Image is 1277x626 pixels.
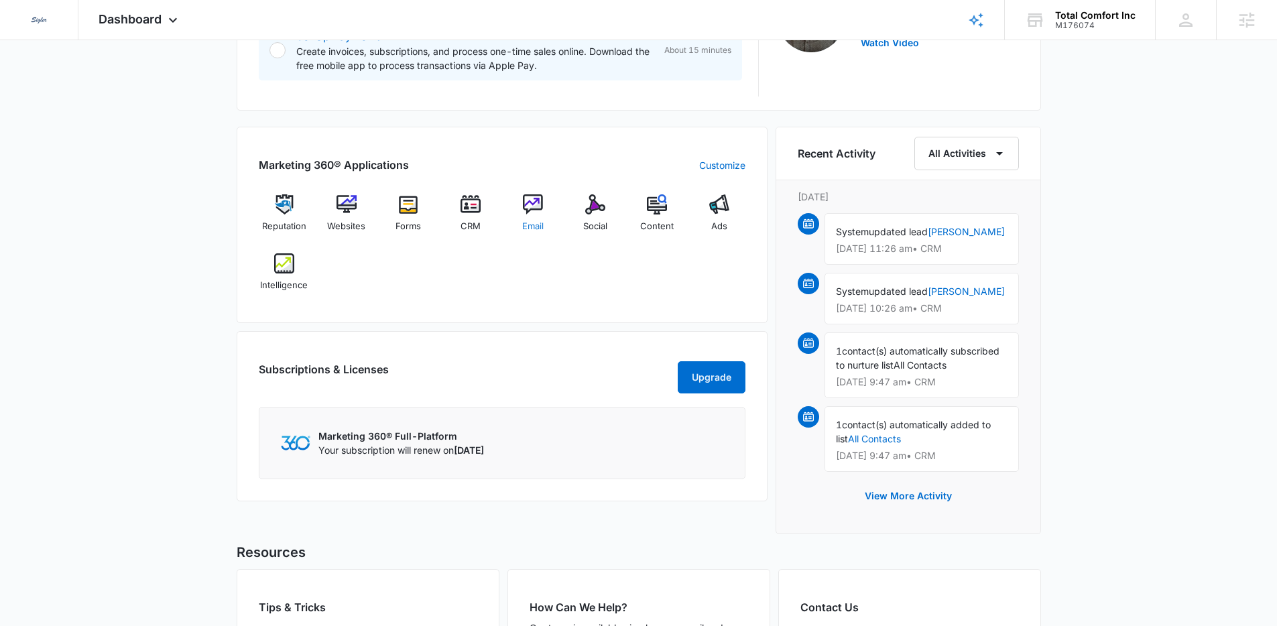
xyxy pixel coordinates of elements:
[928,226,1005,237] a: [PERSON_NAME]
[836,419,991,444] span: contact(s) automatically added to list
[798,190,1019,204] p: [DATE]
[259,194,310,243] a: Reputation
[396,220,421,233] span: Forms
[454,444,484,456] span: [DATE]
[836,304,1008,313] p: [DATE] 10:26 am • CRM
[640,220,674,233] span: Content
[798,145,875,162] h6: Recent Activity
[836,345,842,357] span: 1
[861,38,919,48] button: Watch Video
[1055,10,1136,21] div: account name
[836,226,869,237] span: System
[631,194,683,243] a: Content
[699,158,745,172] a: Customize
[836,377,1008,387] p: [DATE] 9:47 am • CRM
[583,220,607,233] span: Social
[260,279,308,292] span: Intelligence
[869,286,928,297] span: updated lead
[262,220,306,233] span: Reputation
[259,253,310,302] a: Intelligence
[530,599,748,615] h2: How Can We Help?
[836,345,999,371] span: contact(s) automatically subscribed to nurture list
[869,226,928,237] span: updated lead
[461,220,481,233] span: CRM
[711,220,727,233] span: Ads
[836,244,1008,253] p: [DATE] 11:26 am • CRM
[296,44,654,72] p: Create invoices, subscriptions, and process one-time sales online. Download the free mobile app t...
[259,599,477,615] h2: Tips & Tricks
[851,480,965,512] button: View More Activity
[694,194,745,243] a: Ads
[318,443,484,457] p: Your subscription will renew on
[522,220,544,233] span: Email
[914,137,1019,170] button: All Activities
[383,194,434,243] a: Forms
[318,429,484,443] p: Marketing 360® Full-Platform
[259,157,409,173] h2: Marketing 360® Applications
[27,8,51,32] img: Sigler Corporate
[678,361,745,393] button: Upgrade
[507,194,559,243] a: Email
[320,194,372,243] a: Websites
[664,44,731,56] span: About 15 minutes
[445,194,497,243] a: CRM
[327,220,365,233] span: Websites
[1055,21,1136,30] div: account id
[928,286,1005,297] a: [PERSON_NAME]
[237,542,1041,562] h5: Resources
[836,286,869,297] span: System
[848,433,901,444] a: All Contacts
[569,194,621,243] a: Social
[99,12,162,26] span: Dashboard
[281,436,310,450] img: Marketing 360 Logo
[894,359,947,371] span: All Contacts
[259,361,389,388] h2: Subscriptions & Licenses
[836,451,1008,460] p: [DATE] 9:47 am • CRM
[836,419,842,430] span: 1
[800,599,1019,615] h2: Contact Us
